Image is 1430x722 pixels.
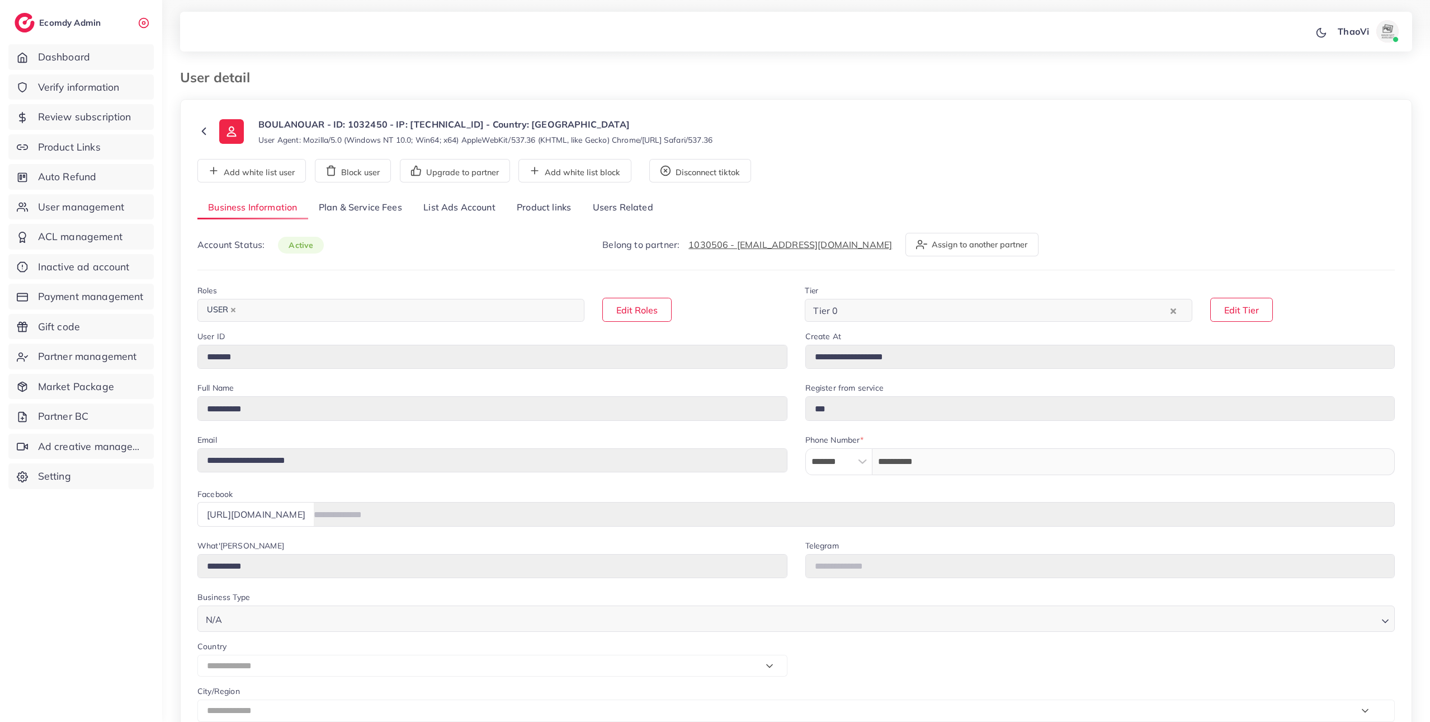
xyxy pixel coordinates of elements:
p: ThaoVi [1338,25,1369,38]
a: ACL management [8,224,154,250]
p: BOULANOUAR - ID: 1032450 - IP: [TECHNICAL_ID] - Country: [GEOGRAPHIC_DATA] [258,118,712,131]
input: Search for option [242,302,570,319]
button: Block user [315,159,391,182]
input: Search for option [225,609,1377,628]
button: Disconnect tiktok [649,159,751,182]
span: N/A [204,612,224,628]
button: Clear Selected [1171,304,1176,317]
a: Partner BC [8,404,154,429]
a: Product links [506,196,582,220]
div: Search for option [197,299,584,322]
a: Payment management [8,284,154,310]
span: Inactive ad account [38,260,130,274]
label: Facebook [197,489,233,500]
a: User management [8,194,154,220]
a: Setting [8,463,154,489]
small: User Agent: Mozilla/5.0 (Windows NT 10.0; Win64; x64) AppleWebKit/537.36 (KHTML, like Gecko) Chro... [258,134,712,146]
a: Users Related [582,196,663,220]
button: Add white list user [197,159,306,182]
a: 1030506 - [EMAIL_ADDRESS][DOMAIN_NAME] [688,239,892,250]
label: What'[PERSON_NAME] [197,540,284,551]
a: Verify information [8,74,154,100]
span: Review subscription [38,110,131,124]
label: Tier [805,285,818,296]
button: Edit Roles [602,298,672,322]
button: Upgrade to partner [400,159,510,182]
a: Ad creative management [8,434,154,460]
span: Market Package [38,379,114,394]
span: Tier 0 [811,302,840,319]
label: Create At [805,331,841,342]
a: Gift code [8,314,154,340]
div: Search for option [197,606,1395,632]
span: Partner BC [38,409,89,424]
label: Telegram [805,540,839,551]
span: Dashboard [38,50,90,64]
img: avatar [1376,20,1399,43]
span: User management [38,200,124,214]
button: Assign to another partner [905,233,1039,256]
input: Search for option [841,302,1167,319]
h2: Ecomdy Admin [39,17,103,28]
a: Business Information [197,196,308,220]
a: Partner management [8,344,154,369]
a: Plan & Service Fees [308,196,413,220]
span: Payment management [38,289,144,304]
label: Full Name [197,382,234,393]
a: logoEcomdy Admin [15,13,103,32]
label: Register from service [805,382,884,393]
a: Dashboard [8,44,154,70]
a: Market Package [8,374,154,400]
a: Auto Refund [8,164,154,190]
a: List Ads Account [413,196,506,220]
span: USER [202,302,241,318]
h3: User detail [180,69,259,86]
p: Account Status: [197,238,324,252]
span: Ad creative management [38,439,145,454]
label: Business Type [197,592,250,603]
img: logo [15,13,35,32]
span: Gift code [38,320,80,334]
label: Country [197,641,226,652]
button: Deselect USER [230,307,236,313]
a: ThaoViavatar [1332,20,1403,43]
span: Setting [38,469,71,484]
label: Roles [197,285,217,296]
button: Edit Tier [1210,298,1273,322]
a: Inactive ad account [8,254,154,280]
div: [URL][DOMAIN_NAME] [197,502,314,526]
span: active [278,237,324,254]
a: Product Links [8,134,154,160]
button: Add white list block [518,159,631,182]
p: Belong to partner: [602,238,892,251]
label: City/Region [197,686,240,697]
label: Email [197,434,217,446]
a: Review subscription [8,104,154,130]
div: Search for option [805,299,1192,322]
label: User ID [197,331,225,342]
span: Product Links [38,140,101,154]
span: Partner management [38,349,137,364]
img: ic-user-info.36bf1079.svg [219,119,244,144]
span: ACL management [38,229,122,244]
span: Auto Refund [38,170,97,184]
span: Verify information [38,80,120,95]
label: Phone Number [805,434,864,446]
